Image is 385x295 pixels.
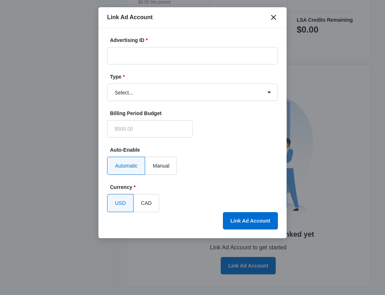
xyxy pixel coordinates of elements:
input: $500.00 [107,120,192,138]
label: Manual [145,157,177,175]
h1: Link Ad Account [107,13,153,22]
label: Currency [110,184,281,191]
label: Advertising ID [110,37,281,44]
label: Auto-Enable [110,146,281,154]
button: close [269,13,278,22]
label: Billing Period Budget [110,110,195,117]
label: USD [107,194,134,212]
label: Automatic [107,157,145,175]
button: Link Ad Account [223,212,278,229]
label: Type [110,73,281,81]
label: CAD [134,194,160,212]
